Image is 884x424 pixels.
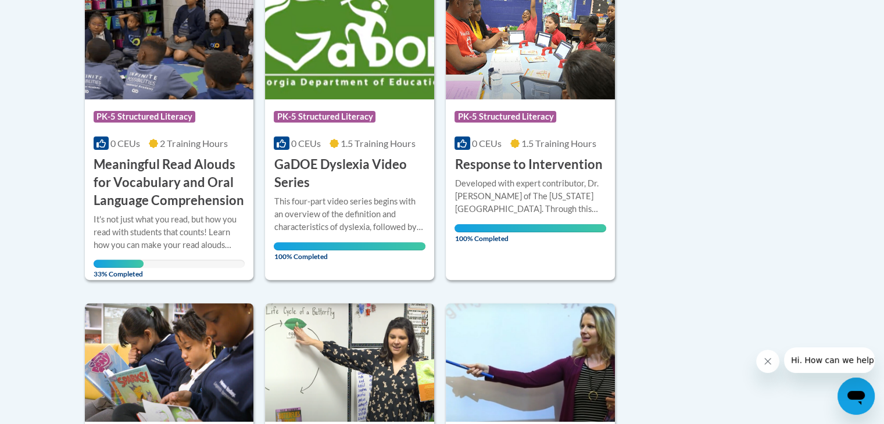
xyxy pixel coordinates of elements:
iframe: Message from company [784,347,875,373]
img: Course Logo [85,303,254,422]
iframe: Button to launch messaging window [838,378,875,415]
div: Your progress [94,260,144,268]
div: It's not just what you read, but how you read with students that counts! Learn how you can make y... [94,213,245,251]
div: This four-part video series begins with an overview of the definition and characteristics of dysl... [274,195,425,233]
h3: GaDOE Dyslexia Video Series [274,156,425,192]
span: 0 CEUs [291,138,321,149]
h3: Meaningful Read Alouds for Vocabulary and Oral Language Comprehension [94,156,245,209]
span: PK-5 Structured Literacy [454,111,556,123]
span: 100% Completed [274,242,425,261]
span: 1.5 Training Hours [521,138,596,149]
span: 2 Training Hours [160,138,228,149]
h3: Response to Intervention [454,156,602,174]
span: Hi. How can we help? [7,8,94,17]
span: 0 CEUs [472,138,502,149]
span: 1.5 Training Hours [341,138,416,149]
img: Course Logo [446,303,615,422]
span: PK-5 Structured Literacy [94,111,195,123]
span: 0 CEUs [110,138,140,149]
span: PK-5 Structured Literacy [274,111,375,123]
span: 33% Completed [94,260,144,278]
div: Your progress [454,224,606,232]
iframe: Close message [756,350,779,373]
div: Your progress [274,242,425,250]
span: 100% Completed [454,224,606,243]
img: Course Logo [265,303,434,422]
div: Developed with expert contributor, Dr. [PERSON_NAME] of The [US_STATE][GEOGRAPHIC_DATA]. Through ... [454,177,606,215]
